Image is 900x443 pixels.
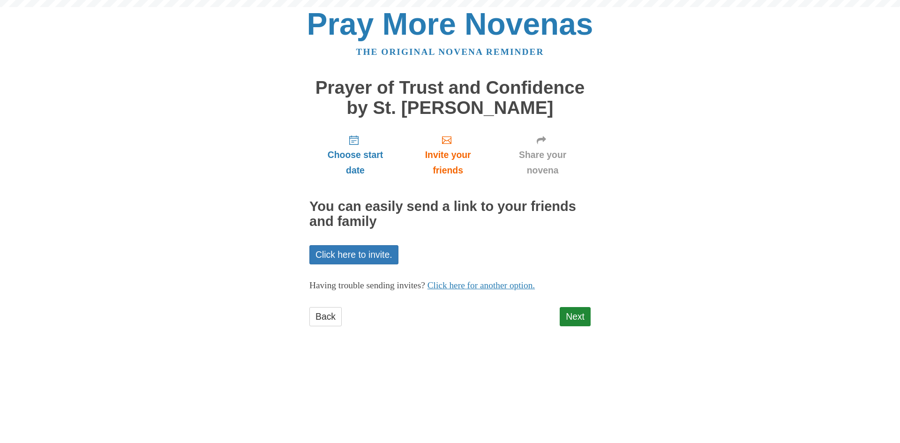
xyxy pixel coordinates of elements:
h2: You can easily send a link to your friends and family [309,199,591,229]
a: The original novena reminder [356,47,544,57]
span: Choose start date [319,147,392,178]
span: Having trouble sending invites? [309,280,425,290]
span: Invite your friends [411,147,485,178]
a: Click here to invite. [309,245,398,264]
a: Share your novena [495,127,591,183]
h1: Prayer of Trust and Confidence by St. [PERSON_NAME] [309,78,591,118]
a: Next [560,307,591,326]
a: Click here for another option. [427,280,535,290]
a: Pray More Novenas [307,7,593,41]
a: Invite your friends [401,127,495,183]
a: Back [309,307,342,326]
a: Choose start date [309,127,401,183]
span: Share your novena [504,147,581,178]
